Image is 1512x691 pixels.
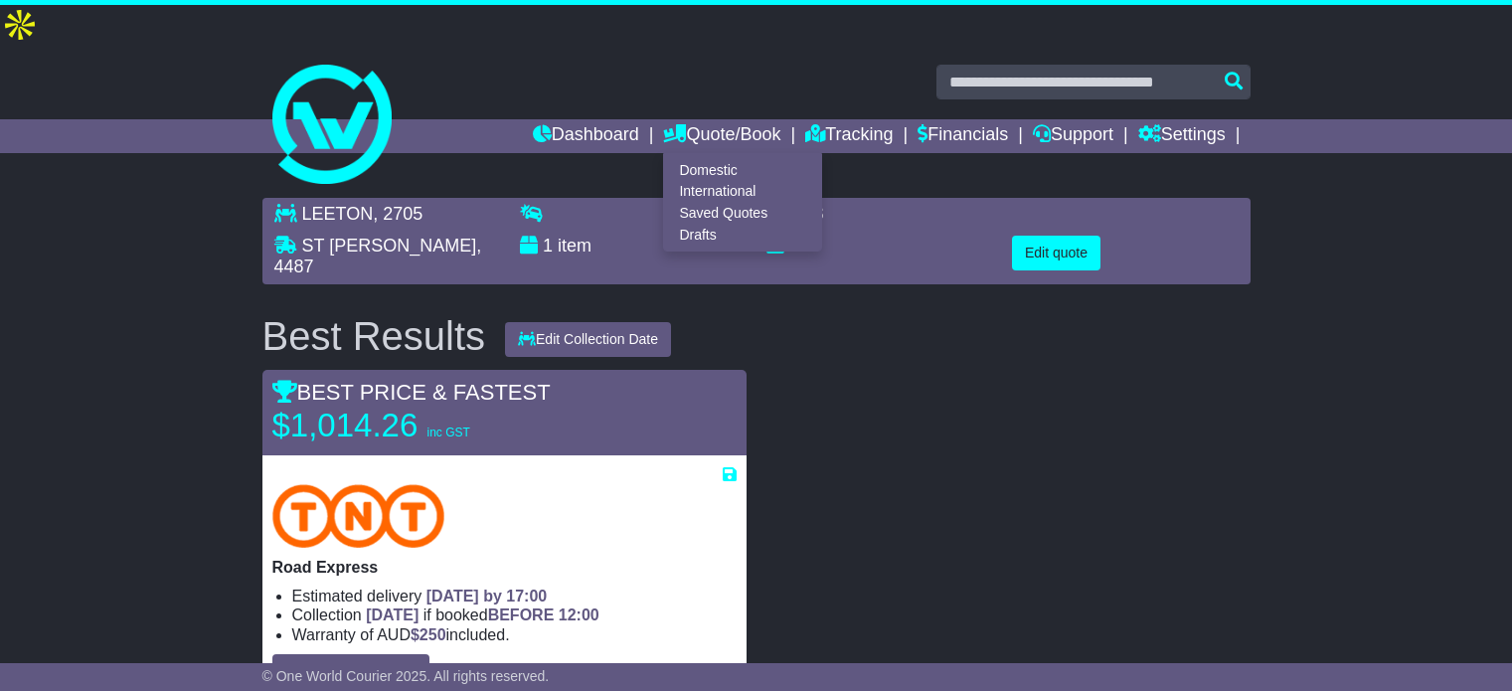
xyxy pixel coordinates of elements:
li: Estimated delivery [292,587,737,605]
img: TNT Domestic: Road Express [272,484,445,548]
span: LEETON [302,204,374,224]
a: Drafts [664,224,821,246]
a: Domestic [664,159,821,181]
span: [DATE] by 17:00 [426,588,548,605]
span: BEFORE [488,606,555,623]
a: International [664,181,821,203]
a: Settings [1138,119,1226,153]
a: Support [1033,119,1113,153]
p: Road Express [272,558,737,577]
span: $ [411,626,446,643]
a: Saved Quotes [664,203,821,225]
span: [DATE] [366,606,419,623]
p: $1,014.26 [272,406,521,445]
span: BEST PRICE & FASTEST [272,380,551,405]
span: ST [PERSON_NAME] [302,236,477,256]
span: , 4487 [274,236,482,277]
span: 12:00 [559,606,599,623]
button: Proceed to Booking [272,654,429,689]
li: Warranty of AUD included. [292,625,737,644]
span: inc GST [426,426,469,439]
span: if booked [366,606,598,623]
a: Financials [918,119,1008,153]
div: Quote/Book [663,153,822,252]
div: Best Results [252,314,496,358]
span: item [558,236,591,256]
a: Dashboard [533,119,639,153]
a: Tracking [805,119,893,153]
span: 405 [789,236,819,256]
button: Edit quote [1012,236,1100,270]
a: Quote/Book [663,119,780,153]
span: 250 [420,626,446,643]
button: Edit Collection Date [505,322,671,357]
span: , 2705 [373,204,422,224]
span: 1 [543,236,553,256]
span: © One World Courier 2025. All rights reserved. [262,668,550,684]
li: Collection [292,605,737,624]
